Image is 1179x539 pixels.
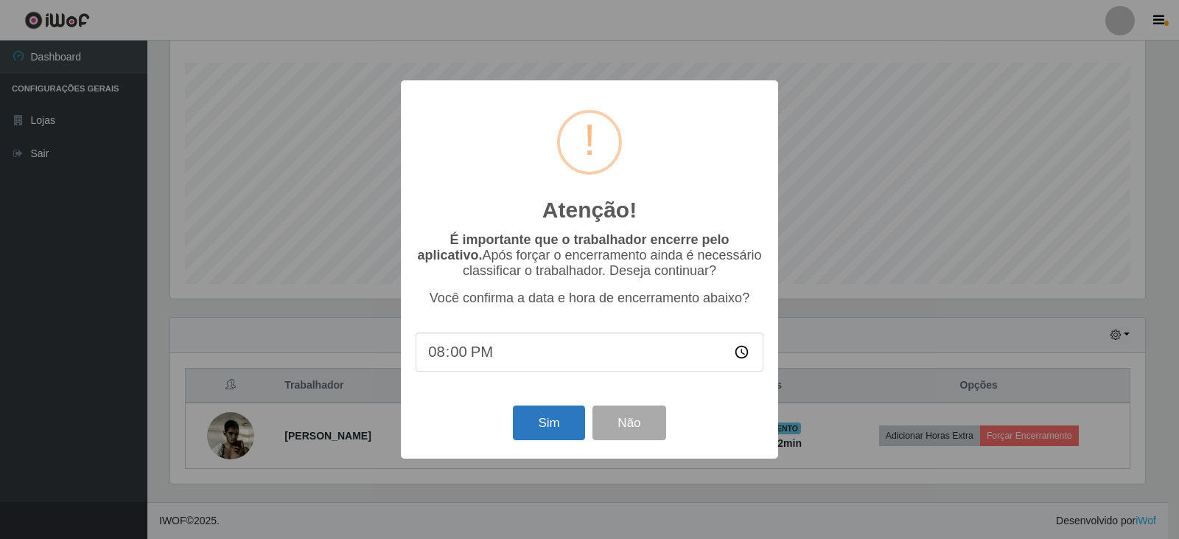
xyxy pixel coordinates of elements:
p: Você confirma a data e hora de encerramento abaixo? [416,291,763,306]
button: Sim [513,406,584,440]
p: Após forçar o encerramento ainda é necessário classificar o trabalhador. Deseja continuar? [416,232,763,279]
b: É importante que o trabalhador encerre pelo aplicativo. [417,232,729,262]
h2: Atenção! [542,197,637,223]
button: Não [592,406,665,440]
